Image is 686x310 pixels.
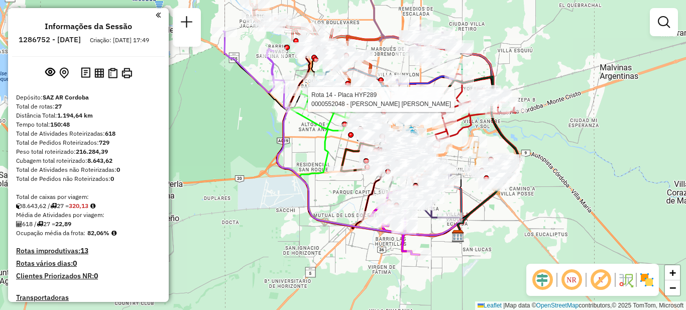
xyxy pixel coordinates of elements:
[90,203,95,209] i: Meta Caixas/viagem: 325,98 Diferença: -5,85
[451,230,465,243] img: SAZ AR Cordoba
[16,272,161,280] h4: Clientes Priorizados NR:
[16,174,161,183] div: Total de Pedidos não Roteirizados:
[16,147,161,156] div: Peso total roteirizado:
[50,203,57,209] i: Total de rotas
[57,112,93,119] strong: 1.194,64 km
[639,272,655,288] img: Exibir/Ocultar setores
[669,281,676,294] span: −
[87,157,112,164] strong: 8.643,62
[16,102,161,111] div: Total de rotas:
[405,126,418,139] img: UDC Cordoba
[50,121,70,128] strong: 150:48
[43,93,89,101] strong: SAZ AR Cordoba
[16,293,161,302] h4: Transportadoras
[16,156,161,165] div: Cubagem total roteirizado:
[55,220,71,228] strong: 22,89
[475,301,686,310] div: Map data © contributors,© 2025 TomTom, Microsoft
[654,12,674,32] a: Exibir filtros
[76,148,108,155] strong: 216.284,39
[110,175,114,182] strong: 0
[92,66,106,79] button: Visualizar relatório de Roteirização
[80,246,88,255] strong: 13
[156,9,161,21] a: Clique aqui para minimizar o painel
[43,65,57,81] button: Exibir sessão original
[55,102,62,110] strong: 27
[86,36,153,45] div: Criação: [DATE] 17:49
[16,259,161,268] h4: Rotas vários dias:
[120,66,134,80] button: Imprimir Rotas
[16,221,22,227] i: Total de Atividades
[16,211,161,220] div: Média de Atividades por viagem:
[16,220,161,229] div: 618 / 27 =
[589,268,613,292] span: Exibir rótulo
[478,302,502,309] a: Leaflet
[16,192,161,201] div: Total de caixas por viagem:
[16,247,161,255] h4: Rotas improdutivas:
[669,266,676,279] span: +
[73,259,77,268] strong: 0
[69,202,88,210] strong: 320,13
[16,129,161,138] div: Total de Atividades Roteirizadas:
[16,229,85,237] span: Ocupação média da frota:
[45,22,132,31] h4: Informações da Sessão
[57,65,71,81] button: Centralizar mapa no depósito ou ponto de apoio
[16,203,22,209] i: Cubagem total roteirizado
[665,265,680,280] a: Zoom in
[530,268,554,292] span: Ocultar deslocamento
[94,271,98,280] strong: 0
[16,165,161,174] div: Total de Atividades não Roteirizadas:
[79,65,92,81] button: Logs desbloquear sessão
[16,120,161,129] div: Tempo total:
[16,138,161,147] div: Total de Pedidos Roteirizados:
[106,66,120,80] button: Visualizar Romaneio
[536,302,579,309] a: OpenStreetMap
[87,229,109,237] strong: 82,06%
[105,130,116,137] strong: 618
[99,139,109,146] strong: 729
[19,35,81,44] h6: 1286752 - [DATE]
[559,268,584,292] span: Ocultar NR
[16,201,161,211] div: 8.643,62 / 27 =
[117,166,120,173] strong: 0
[665,280,680,295] a: Zoom out
[618,272,634,288] img: Fluxo de ruas
[37,221,43,227] i: Total de rotas
[503,302,505,309] span: |
[177,12,197,35] a: Nova sessão e pesquisa
[16,111,161,120] div: Distância Total:
[16,93,161,102] div: Depósito:
[406,129,419,142] img: UDC - Córdoba
[111,230,117,236] em: Média calculada utilizando a maior ocupação (%Peso ou %Cubagem) de cada rota da sessão. Rotas cro...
